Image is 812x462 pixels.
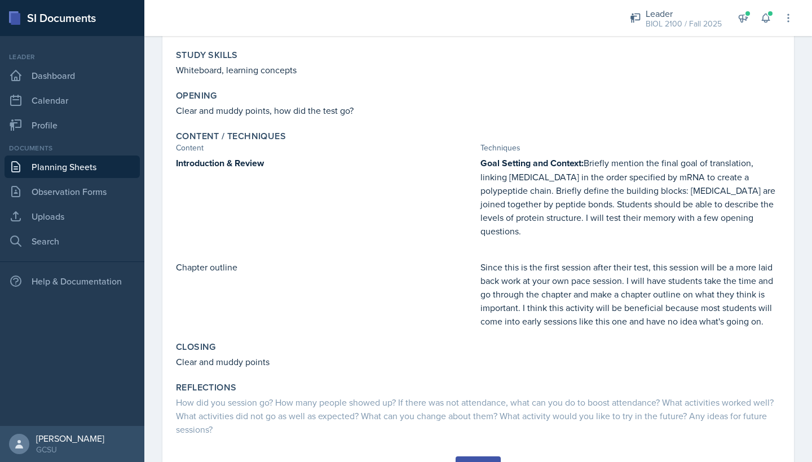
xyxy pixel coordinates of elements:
p: Clear and muddy points, how did the test go? [176,104,780,117]
div: How did you session go? How many people showed up? If there was not attendance, what can you do t... [176,396,780,436]
div: GCSU [36,444,104,455]
a: Profile [5,114,140,136]
div: Leader [646,7,722,20]
strong: Introduction & Review [176,157,264,170]
div: Help & Documentation [5,270,140,292]
a: Observation Forms [5,180,140,203]
label: Study Skills [176,50,238,61]
p: Whiteboard, learning concepts [176,63,780,77]
div: BIOL 2100 / Fall 2025 [646,18,722,30]
a: Dashboard [5,64,140,87]
strong: Goal Setting and Context: [480,157,584,170]
label: Closing [176,341,216,353]
div: Content [176,142,476,154]
a: Planning Sheets [5,156,140,178]
p: Briefly mention the final goal of translation, linking [MEDICAL_DATA] in the order specified by m... [480,156,780,238]
div: Documents [5,143,140,153]
label: Opening [176,90,217,101]
div: Leader [5,52,140,62]
p: Clear and muddy points [176,355,780,368]
label: Reflections [176,382,236,393]
label: Content / Techniques [176,131,286,142]
a: Calendar [5,89,140,112]
p: Chapter outline [176,260,476,274]
div: [PERSON_NAME] [36,433,104,444]
a: Search [5,230,140,252]
div: Techniques [480,142,780,154]
a: Uploads [5,205,140,228]
p: Since this is the first session after their test, this session will be a more laid back work at y... [480,260,780,328]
